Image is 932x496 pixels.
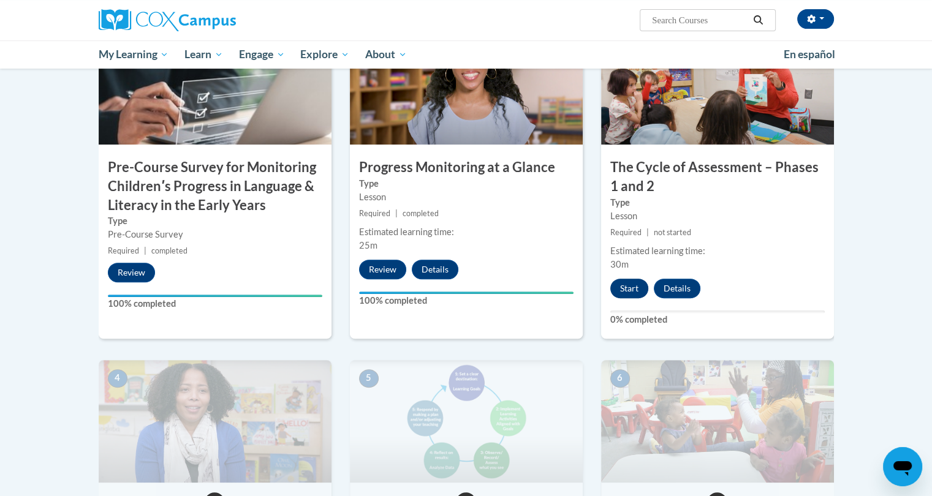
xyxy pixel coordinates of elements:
[359,260,406,279] button: Review
[359,209,390,218] span: Required
[654,279,700,298] button: Details
[610,196,825,209] label: Type
[99,22,332,145] img: Course Image
[610,209,825,223] div: Lesson
[108,214,322,228] label: Type
[365,47,407,62] span: About
[292,40,357,69] a: Explore
[108,228,322,241] div: Pre-Course Survey
[176,40,231,69] a: Learn
[610,244,825,258] div: Estimated learning time:
[646,228,649,237] span: |
[651,13,749,28] input: Search Courses
[99,360,332,483] img: Course Image
[99,9,332,31] a: Cox Campus
[350,22,583,145] img: Course Image
[231,40,293,69] a: Engage
[144,246,146,255] span: |
[350,360,583,483] img: Course Image
[610,313,825,326] label: 0% completed
[749,13,767,28] button: Search
[601,22,834,145] img: Course Image
[359,294,574,307] label: 100% completed
[654,228,691,237] span: not started
[403,209,439,218] span: completed
[108,295,322,297] div: Your progress
[883,447,922,486] iframe: Button to launch messaging window
[184,47,223,62] span: Learn
[350,158,583,177] h3: Progress Monitoring at a Glance
[108,369,127,388] span: 4
[99,158,332,214] h3: Pre-Course Survey for Monitoring Childrenʹs Progress in Language & Literacy in the Early Years
[395,209,398,218] span: |
[239,47,285,62] span: Engage
[108,263,155,282] button: Review
[610,279,648,298] button: Start
[359,225,574,239] div: Estimated learning time:
[359,369,379,388] span: 5
[610,259,629,269] span: 30m
[98,47,169,62] span: My Learning
[99,9,236,31] img: Cox Campus
[359,190,574,204] div: Lesson
[610,228,642,237] span: Required
[359,177,574,190] label: Type
[108,297,322,310] label: 100% completed
[776,42,843,67] a: En español
[797,9,834,29] button: Account Settings
[784,48,835,61] span: En español
[601,360,834,483] img: Course Image
[412,260,458,279] button: Details
[610,369,630,388] span: 6
[359,291,574,294] div: Your progress
[357,40,415,69] a: About
[300,47,349,62] span: Explore
[91,40,177,69] a: My Learning
[108,246,139,255] span: Required
[80,40,852,69] div: Main menu
[359,240,377,250] span: 25m
[601,158,834,196] h3: The Cycle of Assessment – Phases 1 and 2
[151,246,188,255] span: completed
